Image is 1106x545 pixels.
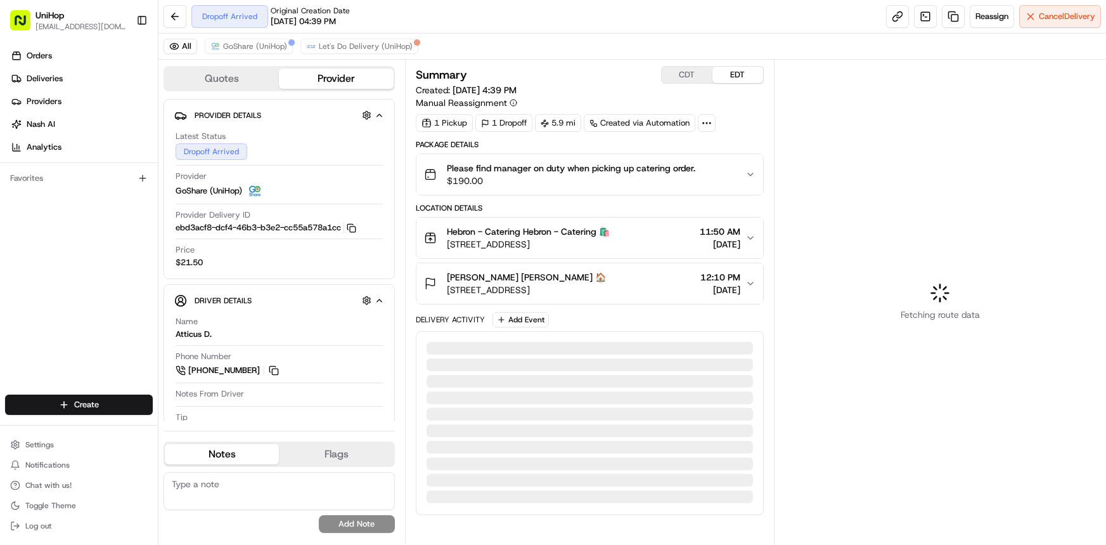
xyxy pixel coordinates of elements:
span: Reassign [975,11,1008,22]
span: Price [176,244,195,256]
button: Notifications [5,456,153,474]
span: [DATE] [700,238,740,251]
span: Please find manager on duty when picking up catering order. [447,162,695,174]
button: UniHop[EMAIL_ADDRESS][DOMAIN_NAME] [5,5,131,36]
a: [PHONE_NUMBER] [176,364,281,378]
span: Nash AI [27,119,55,130]
span: Toggle Theme [25,501,76,511]
span: Cancel Delivery [1039,11,1095,22]
span: Tip [176,412,188,423]
button: CancelDelivery [1019,5,1101,28]
span: Name [176,316,198,327]
span: Notifications [25,460,70,470]
div: Delivery Activity [416,315,485,325]
button: [PERSON_NAME] [PERSON_NAME] 🏠[STREET_ADDRESS]12:10 PM[DATE] [416,263,763,304]
span: [DATE] [700,284,740,296]
button: Log out [5,517,153,535]
button: ebd3acf8-dcf4-46b3-b3e2-cc55a578a1cc [176,222,356,233]
span: Created: [416,84,517,96]
h3: Summary [416,69,467,81]
div: Location Details [416,203,764,213]
span: GoShare (UniHop) [223,41,287,51]
button: CDT [662,67,712,83]
span: Notes From Driver [176,388,244,400]
button: [EMAIL_ADDRESS][DOMAIN_NAME] [35,22,126,32]
span: Deliveries [27,73,63,84]
button: Manual Reassignment [416,96,517,109]
span: Settings [25,440,54,450]
button: Toggle Theme [5,497,153,515]
button: Please find manager on duty when picking up catering order.$190.00 [416,154,763,195]
span: [PERSON_NAME] [PERSON_NAME] 🏠 [447,271,606,284]
button: Flags [279,444,393,464]
button: All [164,39,197,54]
span: Provider Details [195,110,261,121]
span: Provider Delivery ID [176,209,250,221]
button: Hebron - Catering Hebron - Catering 🛍️[STREET_ADDRESS]11:50 AM[DATE] [416,218,763,258]
img: goshare_logo.png [210,41,221,51]
button: GoShare (UniHop) [205,39,293,54]
a: Deliveries [5,69,158,89]
span: 12:10 PM [700,271,740,284]
button: Add Event [492,312,549,327]
span: 11:50 AM [700,225,740,238]
button: Notes [165,444,279,464]
span: GoShare (UniHop) [176,185,242,197]
span: [STREET_ADDRESS] [447,238,610,251]
button: EDT [712,67,763,83]
button: Provider Details [174,105,384,126]
img: goshare_logo.png [247,183,262,199]
span: [DATE] 4:39 PM [453,84,517,96]
span: $190.00 [447,174,695,187]
span: Original Creation Date [271,6,350,16]
div: Package Details [416,140,764,150]
div: 1 Dropoff [475,114,532,132]
span: [DATE] 04:39 PM [271,16,336,27]
span: Phone Number [176,351,231,362]
a: Nash AI [5,114,158,135]
span: [STREET_ADDRESS] [447,284,606,296]
button: Create [5,395,153,415]
a: Orders [5,46,158,66]
span: $21.50 [176,257,203,268]
span: Orders [27,50,52,62]
div: Atticus D. [176,329,212,340]
span: Provider [176,171,207,182]
span: Create [74,399,99,410]
img: lets_do_delivery_logo.png [306,41,316,51]
span: Latest Status [176,131,226,142]
span: Driver Details [195,296,252,306]
button: Settings [5,436,153,454]
a: Analytics [5,137,158,157]
a: Created via Automation [584,114,695,132]
span: Analytics [27,141,61,153]
span: Fetching route data [901,308,980,321]
span: [PHONE_NUMBER] [188,365,260,376]
span: Log out [25,521,51,531]
button: Let's Do Delivery (UniHop) [300,39,418,54]
button: Reassign [970,5,1014,28]
button: Quotes [165,69,279,89]
div: 1 Pickup [416,114,473,132]
span: Providers [27,96,61,107]
div: Favorites [5,168,153,188]
a: Providers [5,91,158,112]
button: Provider [279,69,393,89]
span: Manual Reassignment [416,96,507,109]
span: Chat with us! [25,480,72,490]
div: 5.9 mi [535,114,581,132]
span: Hebron - Catering Hebron - Catering 🛍️ [447,225,610,238]
button: UniHop [35,9,64,22]
button: Chat with us! [5,476,153,494]
span: Let's Do Delivery (UniHop) [319,41,413,51]
button: Driver Details [174,290,384,311]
